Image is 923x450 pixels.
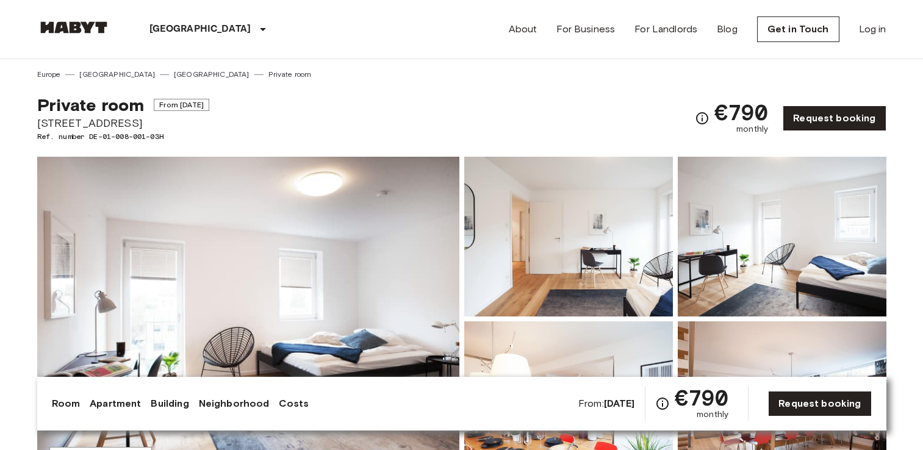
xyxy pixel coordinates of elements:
[556,22,615,37] a: For Business
[149,22,251,37] p: [GEOGRAPHIC_DATA]
[655,396,670,411] svg: Check cost overview for full price breakdown. Please note that discounts apply to new joiners onl...
[199,396,270,411] a: Neighborhood
[697,409,728,421] span: monthly
[37,69,61,80] a: Europe
[509,22,537,37] a: About
[37,95,145,115] span: Private room
[37,115,209,131] span: [STREET_ADDRESS]
[37,21,110,34] img: Habyt
[783,105,886,131] a: Request booking
[151,396,189,411] a: Building
[154,99,209,111] span: From [DATE]
[268,69,312,80] a: Private room
[717,22,738,37] a: Blog
[464,157,673,316] img: Picture of unit DE-01-008-001-03H
[578,397,635,410] span: From:
[634,22,697,37] a: For Landlords
[695,111,709,126] svg: Check cost overview for full price breakdown. Please note that discounts apply to new joiners onl...
[757,16,839,42] a: Get in Touch
[768,391,871,416] a: Request booking
[279,396,309,411] a: Costs
[675,387,729,409] span: €790
[678,157,886,316] img: Picture of unit DE-01-008-001-03H
[37,131,209,142] span: Ref. number DE-01-008-001-03H
[174,69,250,80] a: [GEOGRAPHIC_DATA]
[604,398,635,409] b: [DATE]
[52,396,81,411] a: Room
[859,22,886,37] a: Log in
[79,69,155,80] a: [GEOGRAPHIC_DATA]
[90,396,141,411] a: Apartment
[736,123,768,135] span: monthly
[714,101,769,123] span: €790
